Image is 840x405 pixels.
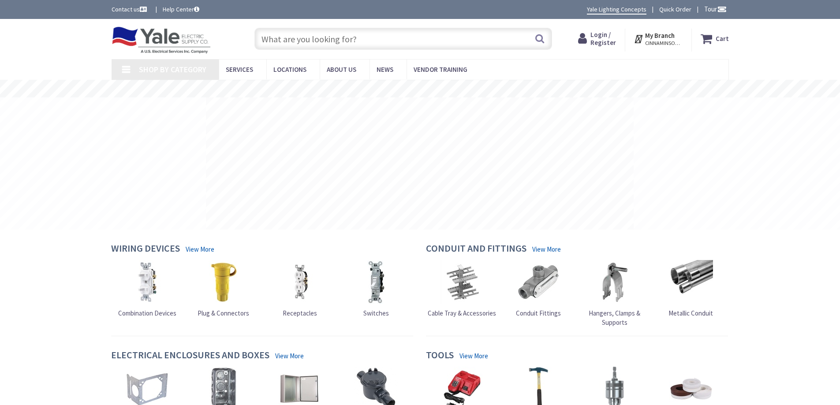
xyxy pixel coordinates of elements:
img: Conduit Fittings [516,260,560,304]
span: Cable Tray & Accessories [428,309,496,317]
span: Services [226,65,253,74]
img: Cable Tray & Accessories [440,260,484,304]
a: View More [459,351,488,360]
a: Hangers, Clamps & Supports Hangers, Clamps & Supports [579,260,651,327]
span: Plug & Connectors [198,309,249,317]
span: Vendor Training [414,65,467,74]
img: Combination Devices [125,260,169,304]
a: Contact us [112,5,149,14]
img: Yale Electric Supply Co. [112,26,211,54]
h4: Conduit and Fittings [426,243,526,256]
span: CINNAMINSON, [GEOGRAPHIC_DATA] [645,40,683,47]
a: Quick Order [659,5,691,14]
a: Cart [701,31,729,47]
strong: Cart [716,31,729,47]
a: Login / Register [578,31,616,47]
a: Metallic Conduit Metallic Conduit [668,260,713,318]
a: Receptacles Receptacles [278,260,322,318]
a: View More [186,245,214,254]
span: Conduit Fittings [516,309,561,317]
a: Yale Lighting Concepts [587,5,646,15]
h4: Tools [426,349,454,362]
a: Cable Tray & Accessories Cable Tray & Accessories [428,260,496,318]
span: News [377,65,393,74]
img: Switches [354,260,398,304]
span: Locations [273,65,306,74]
span: Tour [704,5,727,13]
span: Login / Register [590,30,616,47]
h4: Electrical Enclosures and Boxes [111,349,269,362]
img: Metallic Conduit [669,260,713,304]
img: Receptacles [278,260,322,304]
div: My Branch CINNAMINSON, [GEOGRAPHIC_DATA] [634,31,683,47]
img: Hangers, Clamps & Supports [593,260,637,304]
span: Combination Devices [118,309,176,317]
span: About Us [327,65,356,74]
strong: My Branch [645,31,675,40]
a: Combination Devices Combination Devices [118,260,176,318]
span: Receptacles [283,309,317,317]
span: Hangers, Clamps & Supports [589,309,640,327]
a: Conduit Fittings Conduit Fittings [516,260,561,318]
input: What are you looking for? [254,28,552,50]
a: Plug & Connectors Plug & Connectors [198,260,249,318]
span: Switches [363,309,389,317]
a: Switches Switches [354,260,398,318]
a: Help Center [163,5,199,14]
a: View More [275,351,304,360]
a: View More [532,245,561,254]
h4: Wiring Devices [111,243,180,256]
span: Metallic Conduit [668,309,713,317]
span: Shop By Category [139,64,206,74]
img: Plug & Connectors [202,260,246,304]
